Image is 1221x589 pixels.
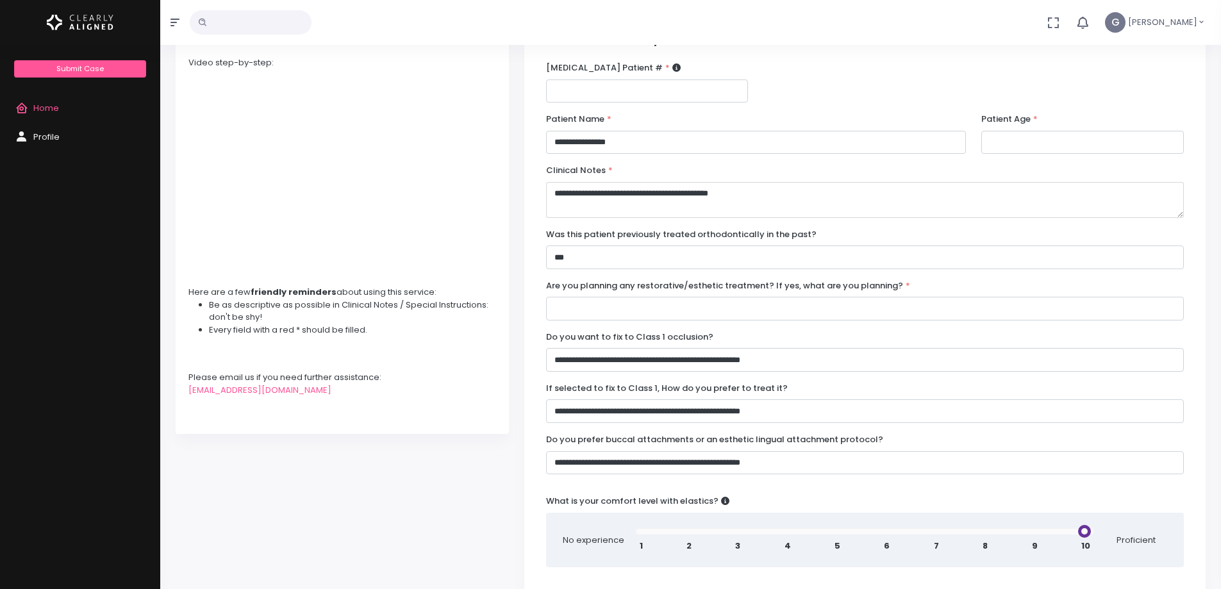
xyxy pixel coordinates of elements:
[33,102,59,114] span: Home
[640,540,643,552] span: 1
[546,164,613,177] label: Clinical Notes
[188,286,496,299] div: Here are a few about using this service:
[546,228,817,241] label: Was this patient previously treated orthodontically in the past?
[546,113,611,126] label: Patient Name
[983,540,988,552] span: 8
[934,540,939,552] span: 7
[546,62,681,74] label: [MEDICAL_DATA] Patient #
[14,60,145,78] a: Submit Case
[251,286,336,298] strong: friendly reminders
[686,540,692,552] span: 2
[561,534,626,547] span: No experience
[735,540,740,552] span: 3
[546,331,713,344] label: Do you want to fix to Class 1 occlusion?
[188,384,331,396] a: [EMAIL_ADDRESS][DOMAIN_NAME]
[56,63,104,74] span: Submit Case
[546,29,1184,46] h3: Case Summary
[33,131,60,143] span: Profile
[1104,534,1168,547] span: Proficient
[1081,540,1090,552] span: 10
[188,371,496,384] div: Please email us if you need further assistance:
[1105,12,1125,33] span: G
[981,113,1038,126] label: Patient Age
[884,540,890,552] span: 6
[546,495,729,508] label: What is your comfort level with elastics?
[188,56,496,69] div: Video step-by-step:
[209,324,496,336] li: Every field with a red * should be filled.
[835,540,840,552] span: 5
[47,9,113,36] img: Logo Horizontal
[546,382,788,395] label: If selected to fix to Class 1, How do you prefer to treat it?
[546,279,910,292] label: Are you planning any restorative/esthetic treatment? If yes, what are you planning?
[209,299,496,324] li: Be as descriptive as possible in Clinical Notes / Special Instructions: don't be shy!
[785,540,791,552] span: 4
[1032,540,1038,552] span: 9
[1128,16,1197,29] span: [PERSON_NAME]
[546,433,883,446] label: Do you prefer buccal attachments or an esthetic lingual attachment protocol?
